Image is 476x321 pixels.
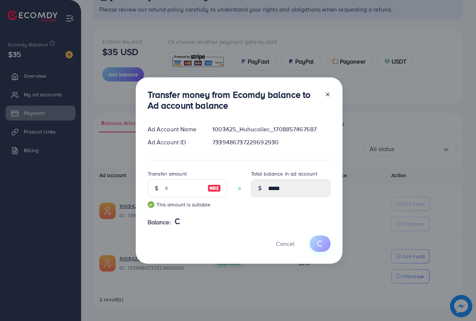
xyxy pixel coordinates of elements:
[148,89,319,111] h3: Transfer money from Ecomdy balance to Ad account balance
[148,218,171,227] span: Balance:
[276,240,295,248] span: Cancel
[148,170,187,177] label: Transfer amount
[267,235,304,251] button: Cancel
[148,201,227,208] small: This amount is suitable
[142,138,207,147] div: Ad Account ID
[148,201,154,208] img: guide
[251,170,317,177] label: Total balance in ad account
[208,184,221,193] img: image
[206,125,336,134] div: 1003425_Huhucollec_1708857467687
[142,125,207,134] div: Ad Account Name
[206,138,336,147] div: 7339486737229692930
